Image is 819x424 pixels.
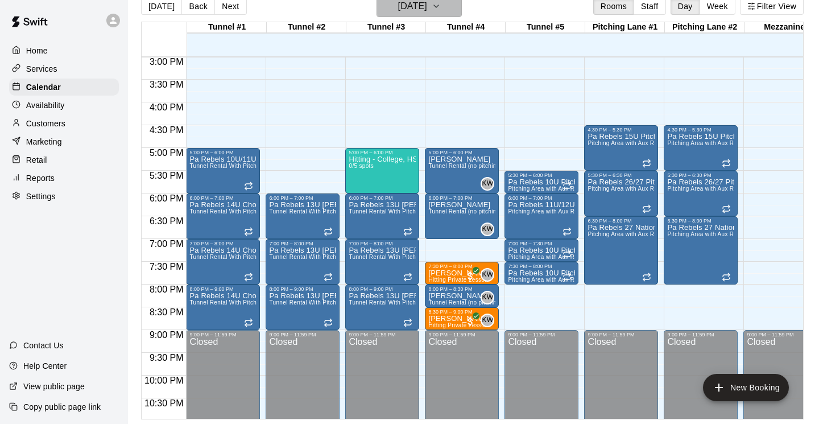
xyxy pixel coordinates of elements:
[428,163,526,169] span: Tunnel Rental (no pitching machine)
[147,353,187,363] span: 9:30 PM
[147,285,187,294] span: 8:00 PM
[266,239,340,285] div: 7:00 PM – 8:00 PM: Pa Rebels 13U Oakes Hitting
[26,45,48,56] p: Home
[9,60,119,77] a: Services
[747,332,814,337] div: 9:00 PM – 11:59 PM
[584,125,658,171] div: 4:30 PM – 5:30 PM: Pa Rebels 15U Pitchers
[428,277,488,283] span: Hitting Private Lesson
[345,239,419,285] div: 7:00 PM – 8:00 PM: Pa Rebels 13U Kelley Hitting
[9,115,119,132] a: Customers
[428,208,526,215] span: Tunnel Rental (no pitching machine)
[508,186,586,192] span: Pitching Area with Aux Room
[23,381,85,392] p: View public page
[346,22,426,33] div: Tunnel #3
[425,148,499,194] div: 5:00 PM – 6:00 PM: Kevin Wood
[189,195,257,201] div: 6:00 PM – 7:00 PM
[403,273,412,282] span: Recurring event
[345,148,419,194] div: 5:00 PM – 6:00 PM: Hitting - College, HS & MS Players
[667,332,734,337] div: 9:00 PM – 11:59 PM
[349,286,416,292] div: 8:00 PM – 9:00 PM
[722,204,731,213] span: Recurring event
[508,241,575,246] div: 7:00 PM – 7:30 PM
[425,194,499,239] div: 6:00 PM – 7:00 PM: Kevin Wood
[465,270,476,282] span: All customers have paid
[425,285,499,307] div: 8:00 PM – 8:30 PM: Kevin Wood
[426,22,506,33] div: Tunnel #4
[508,172,575,178] div: 5:30 PM – 6:00 PM
[9,133,119,150] a: Marketing
[9,97,119,114] a: Availability
[26,154,47,166] p: Retail
[9,188,119,205] a: Settings
[482,269,493,281] span: KW
[665,22,744,33] div: Pitching Lane #2
[189,150,257,155] div: 5:00 PM – 6:00 PM
[584,216,658,285] div: 6:30 PM – 8:00 PM: Pa Rebels 27 National Pitchers
[465,316,476,327] span: All customers have paid
[349,150,416,155] div: 5:00 PM – 6:00 PM
[349,241,416,246] div: 7:00 PM – 8:00 PM
[147,239,187,249] span: 7:00 PM
[428,286,495,292] div: 8:00 PM – 8:30 PM
[722,159,731,168] span: Recurring event
[588,218,655,224] div: 6:30 PM – 8:00 PM
[664,171,738,216] div: 5:30 PM – 6:30 PM: Pa Rebels 26/27 Pitchiers
[9,42,119,59] div: Home
[482,292,493,303] span: KW
[269,254,369,260] span: Tunnel Rental With Pitching Machine
[481,177,494,191] div: Kevin Wood
[508,195,575,201] div: 6:00 PM – 7:00 PM
[562,250,572,259] span: Recurring event
[345,194,419,239] div: 6:00 PM – 7:00 PM: Pa Rebels 13U Kelley Hitting
[189,286,257,292] div: 8:00 PM – 9:00 PM
[269,299,369,306] span: Tunnel Rental With Pitching Machine
[562,227,572,236] span: Recurring event
[667,231,745,237] span: Pitching Area with Aux Room
[482,178,493,190] span: KW
[664,125,738,171] div: 4:30 PM – 5:30 PM: Pa Rebels 15U Pitchers
[186,285,260,330] div: 8:00 PM – 9:00 PM: Pa Rebels 14U Chop Hitting
[588,172,655,178] div: 5:30 PM – 6:30 PM
[664,216,738,285] div: 6:30 PM – 8:00 PM: Pa Rebels 27 National Pitchers
[428,299,526,306] span: Tunnel Rental (no pitching machine)
[147,330,187,340] span: 9:00 PM
[142,376,186,385] span: 10:00 PM
[667,172,734,178] div: 5:30 PM – 6:30 PM
[186,194,260,239] div: 6:00 PM – 7:00 PM: Pa Rebels 14U Chop Hitting
[667,127,734,133] div: 4:30 PM – 5:30 PM
[9,151,119,168] div: Retail
[481,291,494,304] div: Kevin Wood
[147,57,187,67] span: 3:00 PM
[147,194,187,203] span: 6:00 PM
[189,208,289,215] span: Tunnel Rental With Pitching Machine
[584,171,658,216] div: 5:30 PM – 6:30 PM: Pa Rebels 26/27 Pitchiers
[9,79,119,96] div: Calendar
[508,332,575,337] div: 9:00 PM – 11:59 PM
[485,223,494,236] span: Kevin Wood
[425,307,499,330] div: 8:30 PM – 9:00 PM: Patrick Gold
[147,262,187,271] span: 7:30 PM
[345,285,419,330] div: 8:00 PM – 9:00 PM: Pa Rebels 13U Kelley Hitting
[428,332,495,337] div: 9:00 PM – 11:59 PM
[508,277,586,283] span: Pitching Area with Aux Room
[324,273,333,282] span: Recurring event
[504,171,578,194] div: 5:30 PM – 6:00 PM: Pa Rebels 10U Pitching
[403,318,412,327] span: Recurring event
[562,182,572,191] span: Recurring event
[428,150,495,155] div: 5:00 PM – 6:00 PM
[266,194,340,239] div: 6:00 PM – 7:00 PM: Pa Rebels 13U Oakes Hitting
[485,291,494,304] span: Kevin Wood
[26,136,62,147] p: Marketing
[506,22,585,33] div: Tunnel #5
[667,186,745,192] span: Pitching Area with Aux Room
[485,314,494,327] span: Kevin Wood
[642,273,651,282] span: Recurring event
[147,102,187,112] span: 4:00 PM
[349,254,448,260] span: Tunnel Rental With Pitching Machine
[244,273,253,282] span: Recurring event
